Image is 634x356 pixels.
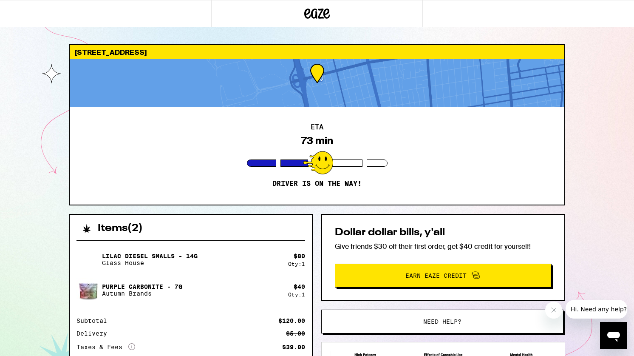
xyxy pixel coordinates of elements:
[288,261,305,267] div: Qty: 1
[282,344,305,350] div: $39.00
[286,330,305,336] div: $5.00
[102,290,182,297] p: Autumn Brands
[76,248,100,271] img: Lilac Diesel Smalls - 14g
[294,283,305,290] div: $ 40
[423,319,461,325] span: Need help?
[76,278,100,302] img: Purple Carbonite - 7g
[405,273,467,279] span: Earn Eaze Credit
[278,318,305,324] div: $120.00
[294,253,305,259] div: $ 80
[76,318,113,324] div: Subtotal
[545,302,562,319] iframe: Close message
[98,223,143,234] h2: Items ( 2 )
[76,330,113,336] div: Delivery
[288,292,305,297] div: Qty: 1
[102,283,182,290] p: Purple Carbonite - 7g
[335,228,552,238] h2: Dollar dollar bills, y'all
[321,310,563,333] button: Need help?
[600,322,627,349] iframe: Button to launch messaging window
[301,135,333,147] div: 73 min
[102,253,198,259] p: Lilac Diesel Smalls - 14g
[76,343,135,351] div: Taxes & Fees
[335,264,552,288] button: Earn Eaze Credit
[102,259,198,266] p: Glass House
[272,179,362,188] p: Driver is on the way!
[311,124,323,131] h2: ETA
[70,45,564,59] div: [STREET_ADDRESS]
[566,300,627,319] iframe: Message from company
[335,242,552,251] p: Give friends $30 off their first order, get $40 credit for yourself!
